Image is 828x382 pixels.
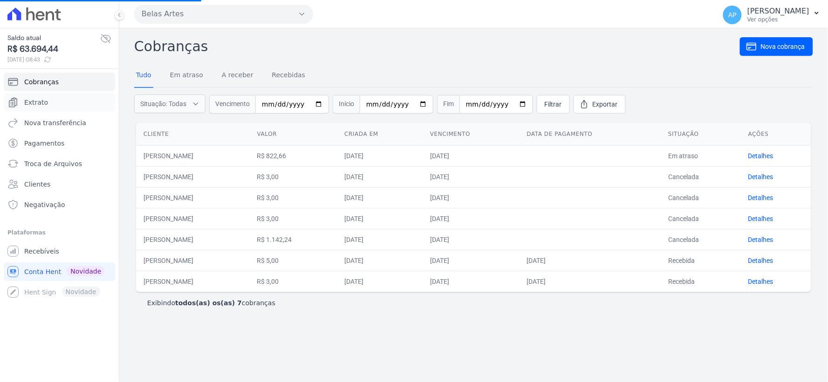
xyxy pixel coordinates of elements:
a: Clientes [4,175,115,194]
span: [DATE] 08:43 [7,55,100,64]
span: Extrato [24,98,48,107]
p: [PERSON_NAME] [747,7,809,16]
span: Clientes [24,180,50,189]
span: Vencimento [209,95,255,114]
td: [DATE] [423,229,520,250]
a: Nova transferência [4,114,115,132]
a: Nova cobrança [740,37,813,56]
a: Conta Hent Novidade [4,262,115,281]
span: Início [333,95,360,114]
a: Detalhes [748,236,773,243]
td: [DATE] [337,208,423,229]
span: Novidade [67,266,105,276]
td: Em atraso [661,145,741,166]
th: Vencimento [423,123,520,146]
td: [DATE] [337,187,423,208]
b: todos(as) os(as) 7 [175,299,242,307]
span: Filtrar [545,100,562,109]
td: [DATE] [423,271,520,292]
th: Ações [741,123,811,146]
button: Situação: Todas [134,94,205,113]
a: Detalhes [748,152,773,160]
td: Cancelada [661,166,741,187]
p: Ver opções [747,16,809,23]
a: Tudo [134,64,153,88]
td: [DATE] [520,271,661,292]
p: Exibindo cobranças [147,298,275,308]
a: Exportar [574,95,626,114]
td: Cancelada [661,229,741,250]
a: Pagamentos [4,134,115,153]
span: Negativação [24,200,65,209]
td: R$ 3,00 [250,208,337,229]
div: Plataformas [7,227,111,238]
button: Belas Artes [134,5,313,23]
th: Cliente [136,123,250,146]
td: [DATE] [423,145,520,166]
td: R$ 3,00 [250,187,337,208]
td: [PERSON_NAME] [136,145,250,166]
td: [DATE] [520,250,661,271]
td: [DATE] [337,166,423,187]
button: AP [PERSON_NAME] Ver opções [716,2,828,28]
a: Detalhes [748,278,773,285]
a: Recebidas [270,64,308,88]
a: A receber [220,64,255,88]
span: Troca de Arquivos [24,159,82,168]
span: AP [728,12,737,18]
a: Negativação [4,195,115,214]
span: Saldo atual [7,33,100,43]
a: Detalhes [748,215,773,222]
a: Detalhes [748,194,773,201]
span: Fim [437,95,459,114]
td: Cancelada [661,208,741,229]
td: [PERSON_NAME] [136,208,250,229]
td: R$ 822,66 [250,145,337,166]
td: [DATE] [423,208,520,229]
a: Detalhes [748,173,773,181]
span: Situação: Todas [140,99,186,108]
td: [PERSON_NAME] [136,166,250,187]
td: [PERSON_NAME] [136,271,250,292]
span: Recebíveis [24,247,59,256]
td: [PERSON_NAME] [136,187,250,208]
span: Exportar [593,100,618,109]
td: R$ 5,00 [250,250,337,271]
td: [DATE] [423,250,520,271]
th: Data de pagamento [520,123,661,146]
th: Valor [250,123,337,146]
td: Recebida [661,271,741,292]
nav: Sidebar [7,73,111,302]
td: Cancelada [661,187,741,208]
a: Cobranças [4,73,115,91]
th: Criada em [337,123,423,146]
a: Troca de Arquivos [4,154,115,173]
a: Extrato [4,93,115,112]
span: Conta Hent [24,267,61,276]
td: [DATE] [337,271,423,292]
a: Recebíveis [4,242,115,261]
a: Detalhes [748,257,773,264]
td: R$ 1.142,24 [250,229,337,250]
a: Em atraso [168,64,205,88]
td: [DATE] [423,166,520,187]
span: Pagamentos [24,139,64,148]
td: [DATE] [337,229,423,250]
td: R$ 3,00 [250,271,337,292]
td: [DATE] [337,145,423,166]
span: Nova cobrança [761,42,805,51]
span: Nova transferência [24,118,86,127]
td: [DATE] [423,187,520,208]
th: Situação [661,123,741,146]
span: R$ 63.694,44 [7,43,100,55]
td: [DATE] [337,250,423,271]
td: Recebida [661,250,741,271]
td: R$ 3,00 [250,166,337,187]
td: [PERSON_NAME] [136,250,250,271]
h2: Cobranças [134,36,740,57]
a: Filtrar [537,95,570,114]
td: [PERSON_NAME] [136,229,250,250]
span: Cobranças [24,77,59,87]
